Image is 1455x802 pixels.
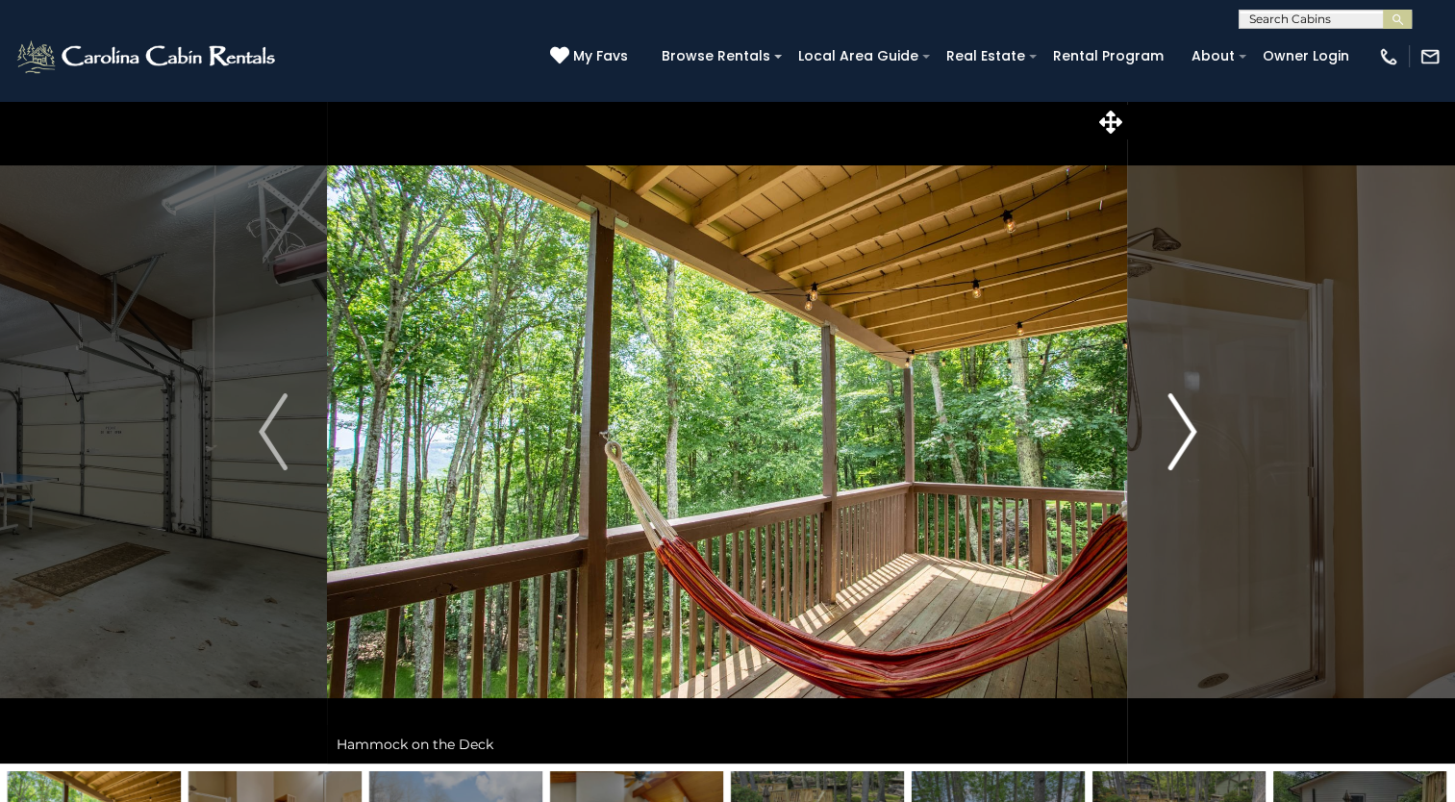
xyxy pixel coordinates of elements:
a: Local Area Guide [789,41,928,71]
a: Browse Rentals [652,41,780,71]
img: arrow [259,393,288,470]
img: phone-regular-white.png [1378,46,1399,67]
img: mail-regular-white.png [1419,46,1441,67]
a: About [1182,41,1244,71]
button: Next [1128,100,1236,764]
a: Rental Program [1043,41,1173,71]
div: Hammock on the Deck [327,725,1127,764]
img: arrow [1167,393,1196,470]
span: My Favs [573,46,628,66]
a: Owner Login [1253,41,1359,71]
a: Real Estate [937,41,1035,71]
img: White-1-2.png [14,38,281,76]
a: My Favs [550,46,633,67]
button: Previous [219,100,327,764]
